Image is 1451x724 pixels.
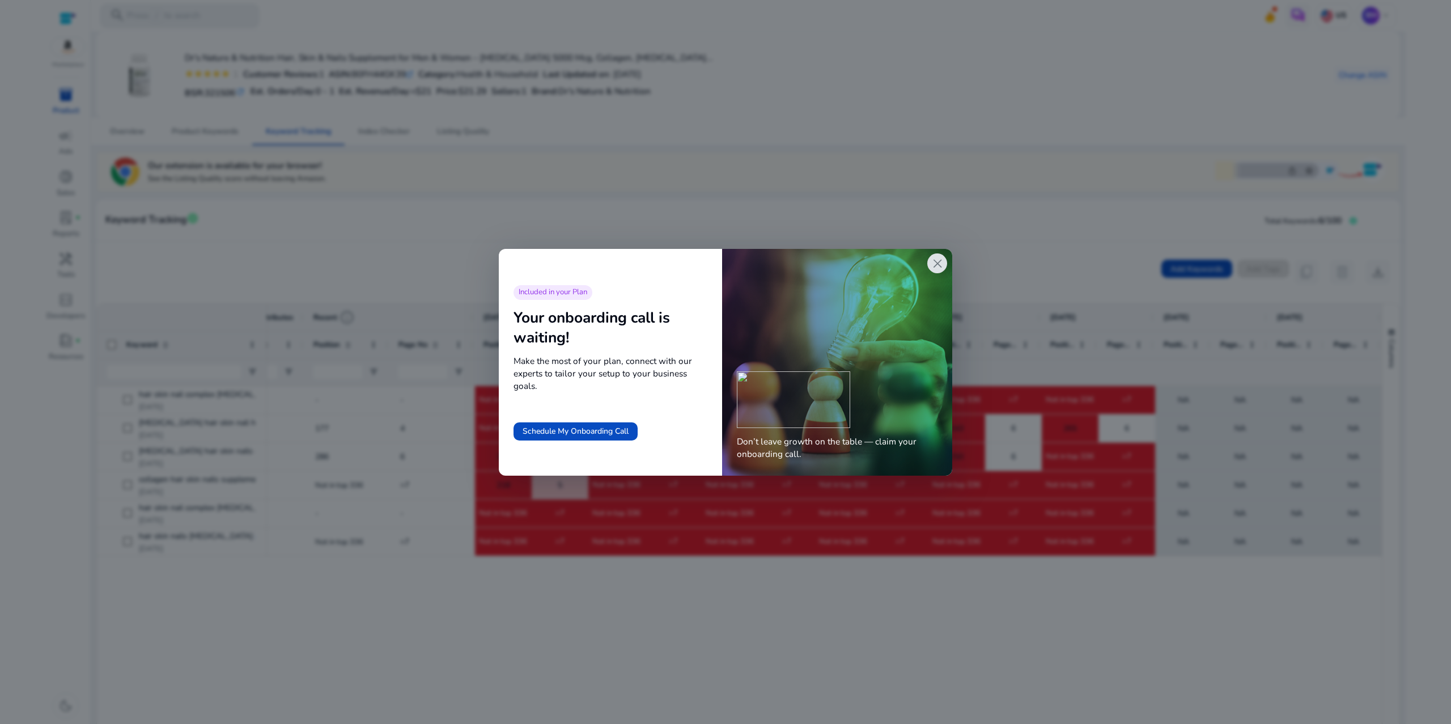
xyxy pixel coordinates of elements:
[930,256,945,271] span: close
[523,425,629,437] span: Schedule My Onboarding Call
[737,435,937,460] span: Don’t leave growth on the table — claim your onboarding call.
[514,422,638,441] button: Schedule My Onboarding Call
[519,287,587,298] span: Included in your Plan
[514,355,707,392] span: Make the most of your plan, connect with our experts to tailor your setup to your business goals.
[514,308,707,348] div: Your onboarding call is waiting!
